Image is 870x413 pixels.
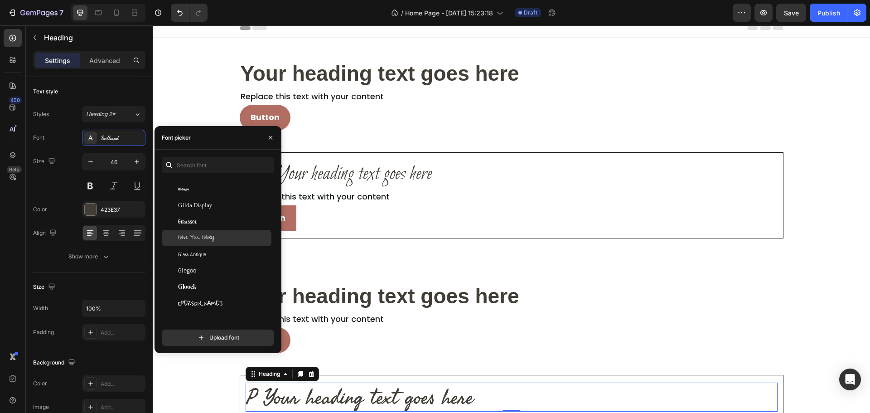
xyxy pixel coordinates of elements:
[153,25,870,413] iframe: Design area
[86,110,116,118] span: Heading 2*
[33,281,57,293] div: Size
[178,267,196,275] span: Glegoo
[33,328,54,336] div: Padding
[817,8,840,18] div: Publish
[33,227,58,239] div: Align
[101,329,143,337] div: Add...
[776,4,806,22] button: Save
[178,283,196,291] span: Gloock
[33,205,47,214] div: Color
[45,56,70,65] p: Settings
[33,134,44,142] div: Font
[101,206,143,214] div: 423E37
[4,4,68,22] button: 7
[68,252,111,261] div: Show more
[405,8,493,18] span: Home Page - [DATE] 15:23:18
[524,9,537,17] span: Draft
[839,369,861,390] div: Open Intercom Messenger
[33,110,49,118] div: Styles
[33,304,48,312] div: Width
[171,4,208,22] div: Undo/Redo
[33,155,57,168] div: Size
[178,185,189,193] span: Gidugu
[101,403,143,412] div: Add...
[82,300,145,316] input: Auto
[162,157,274,173] input: Search font
[33,248,145,265] button: Show more
[178,234,214,242] span: Give You Glory
[197,333,239,342] div: Upload font
[162,330,274,346] button: Upload font
[162,134,191,142] div: Font picker
[33,403,49,411] div: Image
[9,97,22,104] div: 450
[178,201,212,209] span: Gilda Display
[178,250,206,258] span: Glass Antiqua
[33,87,58,96] div: Text style
[178,299,222,307] span: [PERSON_NAME]
[101,380,143,388] div: Add...
[810,4,848,22] button: Publish
[101,134,143,142] div: Fasthand
[7,166,22,173] div: Beta
[59,7,63,18] p: 7
[33,357,77,369] div: Background
[178,218,197,226] span: Girassol
[89,56,120,65] p: Advanced
[93,386,625,403] div: Replace this text with your content
[401,8,403,18] span: /
[33,379,47,388] div: Color
[82,106,145,122] button: Heading 2*
[784,9,799,17] span: Save
[44,32,142,43] p: Heading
